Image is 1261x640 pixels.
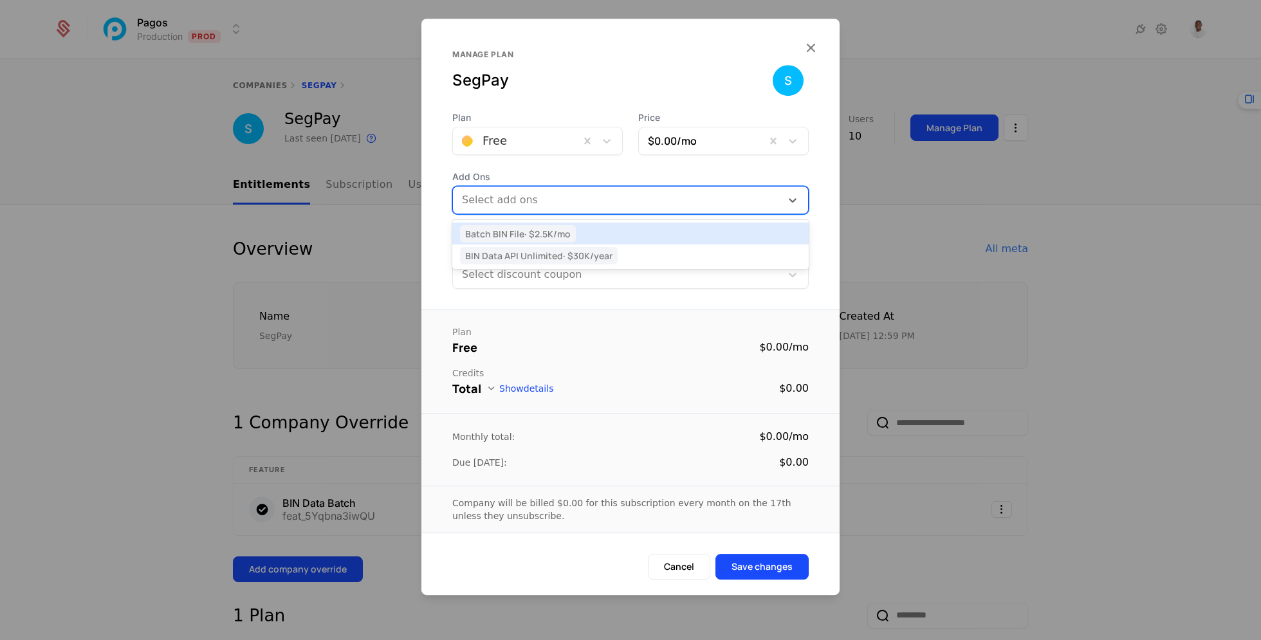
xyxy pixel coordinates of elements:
[452,367,809,379] div: Credits
[638,111,809,124] span: Price
[452,430,515,443] div: Monthly total:
[462,192,775,208] div: Select add ons
[452,70,773,91] div: SegPay
[452,50,773,60] div: Manage plan
[486,383,553,394] button: Showdetails
[759,340,809,355] div: $0.00 / mo
[715,554,809,580] button: Save changes
[779,455,809,470] div: $0.00
[759,429,809,444] div: $0.00 / mo
[452,170,809,183] span: Add Ons
[452,497,809,522] div: Company will be billed $0.00 for this subscription every month on the 17th unless they unsubscribe.
[773,65,804,96] img: SegPay
[460,225,576,242] span: Batch BIN File · $2.5K /mo
[452,379,481,398] div: Total
[452,456,507,469] div: Due [DATE]:
[452,111,623,124] span: Plan
[452,325,809,338] div: Plan
[779,381,809,396] div: $0.00
[460,247,618,264] span: BIN Data API Unlimited · $30K /year
[452,338,477,356] div: Free
[648,554,710,580] button: Cancel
